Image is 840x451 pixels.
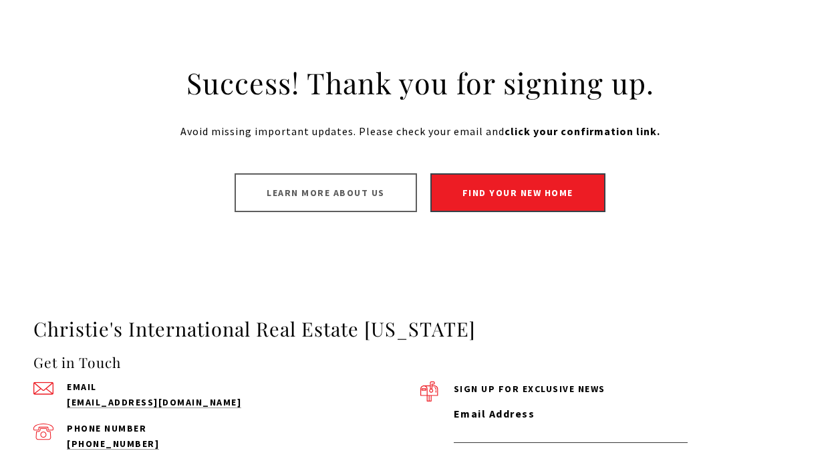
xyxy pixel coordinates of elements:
[67,382,301,391] p: Email
[291,33,408,66] a: Exclusive Properties
[505,124,660,138] strong: click your confirmation link.
[408,33,513,66] a: New Construction
[33,317,807,342] h3: Christie's International Real Estate [US_STATE]
[430,173,605,212] a: Find your new home
[33,123,807,141] p: Avoid missing important updates. Please check your email and
[454,405,688,423] label: Email Address
[67,438,159,450] a: [PHONE_NUMBER]
[67,396,241,408] a: [EMAIL_ADDRESS][DOMAIN_NAME]
[235,173,417,212] a: Learn more about us
[33,352,420,373] h4: Get in Touch
[454,381,688,396] p: Sign up for exclusive news
[683,33,726,66] a: Blogs
[67,424,301,433] p: Phone Number
[690,45,719,54] span: Blogs
[732,45,789,54] span: Contact Us
[513,33,597,66] a: Meet the Team
[415,45,507,54] span: New Construction
[603,45,676,54] span: Our Advantage
[133,64,708,102] h2: Success! Thank you for signing up.
[596,33,683,66] a: Our Advantage
[297,45,402,54] span: Exclusive Properties
[216,33,291,66] a: Home Search
[10,33,134,68] img: Christie's International Real Estate black text logo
